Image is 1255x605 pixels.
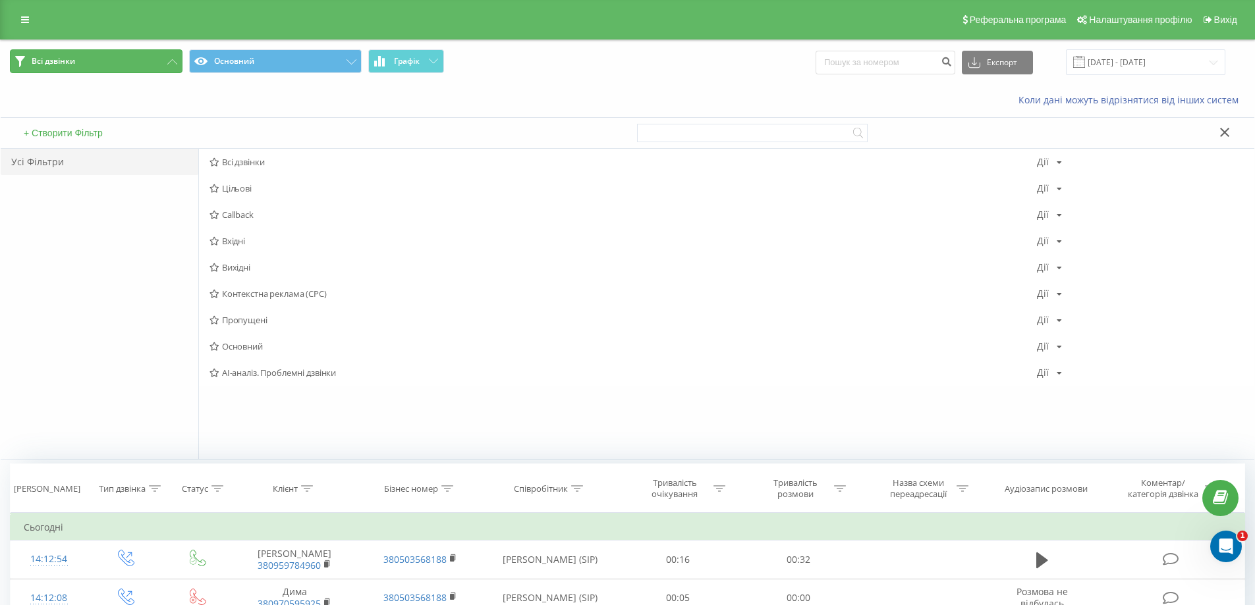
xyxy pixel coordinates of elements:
[1237,531,1248,541] span: 1
[1214,14,1237,25] span: Вихід
[1125,477,1202,500] div: Коментар/категорія дзвінка
[970,14,1067,25] span: Реферальна програма
[394,57,420,66] span: Графік
[962,51,1033,74] button: Експорт
[209,315,1037,325] span: Пропущені
[209,184,1037,193] span: Цільові
[1,149,198,175] div: Усі Фільтри
[1037,342,1049,351] div: Дії
[209,157,1037,167] span: Всі дзвінки
[618,540,739,579] td: 00:16
[20,127,107,139] button: + Створити Фільтр
[1037,263,1049,272] div: Дії
[1089,14,1192,25] span: Налаштування профілю
[760,477,831,500] div: Тривалість розмови
[383,591,447,604] a: 380503568188
[1037,210,1049,219] div: Дії
[209,263,1037,272] span: Вихідні
[273,483,298,494] div: Клієнт
[739,540,859,579] td: 00:32
[258,559,321,571] a: 380959784960
[209,236,1037,246] span: Вхідні
[1037,289,1049,298] div: Дії
[1037,368,1049,377] div: Дії
[816,51,955,74] input: Пошук за номером
[189,49,362,73] button: Основний
[14,483,80,494] div: [PERSON_NAME]
[514,483,568,494] div: Співробітник
[209,342,1037,351] span: Основний
[483,540,618,579] td: [PERSON_NAME] (SIP)
[1037,157,1049,167] div: Дії
[232,540,357,579] td: [PERSON_NAME]
[1037,184,1049,193] div: Дії
[1037,315,1049,325] div: Дії
[209,368,1037,377] span: AI-аналіз. Проблемні дзвінки
[11,514,1245,540] td: Сьогодні
[209,289,1037,298] span: Контекстна реклама (CPC)
[883,477,953,500] div: Назва схеми переадресації
[368,49,444,73] button: Графік
[10,49,182,73] button: Всі дзвінки
[182,483,208,494] div: Статус
[640,477,710,500] div: Тривалість очікування
[1210,531,1242,562] iframe: Intercom live chat
[99,483,146,494] div: Тип дзвінка
[1005,483,1088,494] div: Аудіозапис розмови
[209,210,1037,219] span: Callback
[32,56,75,66] span: Всі дзвінки
[24,546,74,572] div: 14:12:54
[1037,236,1049,246] div: Дії
[383,553,447,566] a: 380503568188
[1215,126,1235,140] button: Закрити
[384,483,438,494] div: Бізнес номер
[1018,93,1245,106] a: Коли дані можуть відрізнятися вiд інших систем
